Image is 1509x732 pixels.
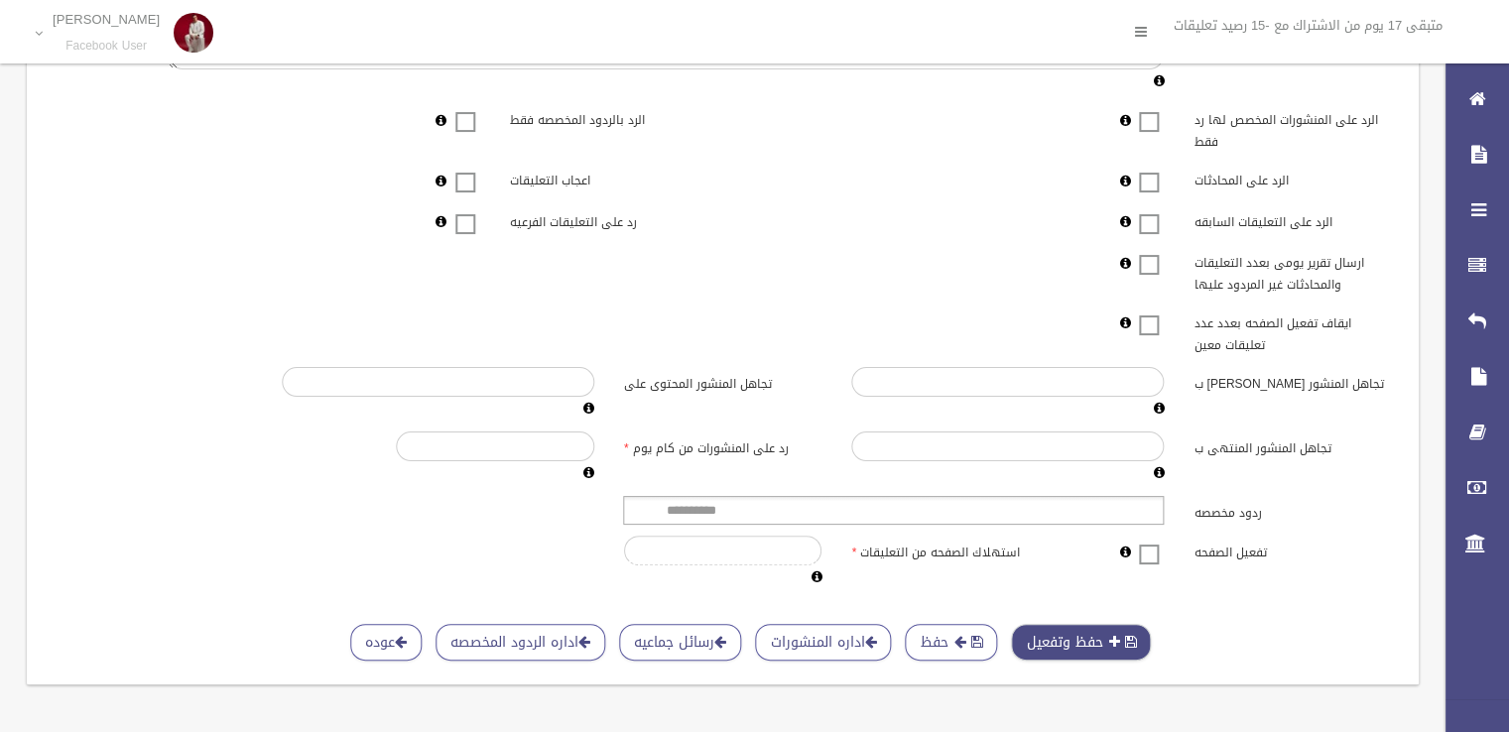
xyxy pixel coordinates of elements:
button: حفظ [905,624,997,661]
a: رسائل جماعيه [619,624,741,661]
small: Facebook User [53,39,160,54]
label: ردود مخصصه [1179,496,1407,524]
label: الرد على المحادثات [1179,165,1407,192]
label: الرد على المنشورات المخصص لها رد فقط [1179,104,1407,154]
a: عوده [350,624,422,661]
label: الرد بالردود المخصصه فقط [495,104,723,132]
label: استهلاك الصفحه من التعليقات [836,536,1065,563]
label: رد على المنشورات من كام يوم [609,431,837,459]
label: رد على التعليقات الفرعيه [495,205,723,233]
label: تجاهل المنشور [PERSON_NAME] ب [1179,367,1407,395]
a: اداره المنشورات [755,624,891,661]
p: [PERSON_NAME] [53,12,160,27]
label: ايقاف تفعيل الصفحه بعدد عدد تعليقات معين [1179,306,1407,356]
label: تفعيل الصفحه [1179,536,1407,563]
label: تجاهل المنشور المنتهى ب [1179,431,1407,459]
label: الرد على التعليقات السابقه [1179,205,1407,233]
label: ارسال تقرير يومى بعدد التعليقات والمحادثات غير المردود عليها [1179,247,1407,297]
label: اعجاب التعليقات [495,165,723,192]
label: تجاهل المنشور المحتوى على [609,367,837,395]
a: اداره الردود المخصصه [436,624,605,661]
button: حفظ وتفعيل [1011,624,1151,661]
